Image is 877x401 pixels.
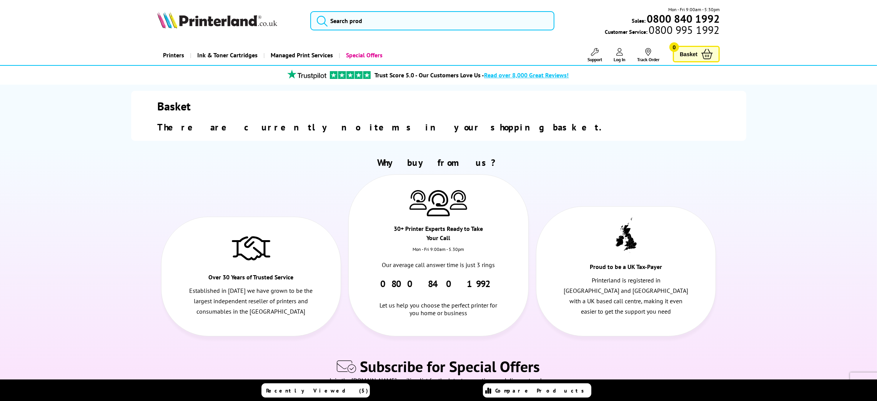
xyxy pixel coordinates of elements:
a: Basket 0 [673,46,720,62]
p: Printerland is registered in [GEOGRAPHIC_DATA] and [GEOGRAPHIC_DATA] with a UK based call centre,... [563,275,689,317]
span: Log In [614,57,626,62]
a: Special Offers [339,45,388,65]
span: There are currently no items in your shopping basket. [157,121,610,133]
div: Join the [DOMAIN_NAME] mailing list for the latest promotions and discount codes [4,376,873,388]
span: Customer Service: [605,26,720,35]
h1: Basket [157,99,720,114]
b: 0800 840 1992 [647,12,720,26]
img: UK tax payer [616,217,637,253]
a: Managed Print Services [263,45,339,65]
span: Basket [680,49,697,59]
a: Log In [614,48,626,62]
img: Printer Experts [427,190,450,217]
a: Support [587,48,602,62]
span: Sales: [632,17,646,24]
div: Let us help you choose the perfect printer for you home or business [376,290,501,317]
img: trustpilot rating [284,70,330,79]
span: Subscribe for Special Offers [360,356,540,376]
a: Printers [157,45,190,65]
a: Compare Products [483,383,591,398]
img: Trusted Service [232,232,270,263]
p: Established in [DATE] we have grown to be the largest independent reseller of printers and consum... [188,286,314,317]
a: 0800 840 1992 [646,15,720,22]
span: Read over 8,000 Great Reviews! [484,71,569,79]
p: Our average call answer time is just 3 rings [376,260,501,270]
img: Printer Experts [409,190,427,210]
span: Ink & Toner Cartridges [197,45,258,65]
h2: Why buy from us? [157,157,720,169]
span: Recently Viewed (5) [266,387,369,394]
a: Ink & Toner Cartridges [190,45,263,65]
a: Recently Viewed (5) [261,383,370,398]
a: Printerland Logo [157,12,301,30]
img: trustpilot rating [330,71,371,79]
a: 0800 840 1992 [380,278,497,290]
a: Trust Score 5.0 - Our Customers Love Us -Read over 8,000 Great Reviews! [374,71,569,79]
span: Mon - Fri 9:00am - 5:30pm [668,6,720,13]
span: Support [587,57,602,62]
a: Track Order [637,48,659,62]
img: Printer Experts [450,190,467,210]
div: Over 30 Years of Trusted Service [206,272,296,286]
span: 0800 995 1992 [648,26,720,33]
span: 0 [669,42,679,52]
input: Search prod [310,11,554,30]
span: Compare Products [496,387,589,394]
div: Proud to be a UK Tax-Payer [581,262,671,275]
div: 30+ Printer Experts Ready to Take Your Call [394,224,483,246]
div: Mon - Fri 9:00am - 5.30pm [349,246,528,260]
img: Printerland Logo [157,12,277,28]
